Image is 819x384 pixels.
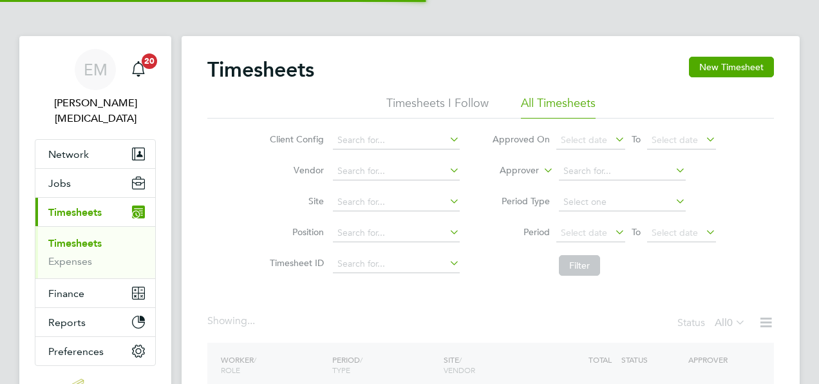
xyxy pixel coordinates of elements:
[652,134,698,146] span: Select date
[207,314,258,328] div: Showing
[521,95,596,119] li: All Timesheets
[266,195,324,207] label: Site
[142,53,157,69] span: 20
[561,134,607,146] span: Select date
[559,255,600,276] button: Filter
[652,227,698,238] span: Select date
[677,314,748,332] div: Status
[48,287,84,300] span: Finance
[689,57,774,77] button: New Timesheet
[247,314,255,327] span: ...
[35,198,155,226] button: Timesheets
[628,224,645,240] span: To
[48,345,104,358] span: Preferences
[48,255,92,267] a: Expenses
[48,237,102,249] a: Timesheets
[35,169,155,197] button: Jobs
[48,316,86,329] span: Reports
[333,162,460,180] input: Search for...
[35,337,155,365] button: Preferences
[35,49,156,126] a: EM[PERSON_NAME][MEDICAL_DATA]
[35,226,155,278] div: Timesheets
[35,279,155,307] button: Finance
[333,193,460,211] input: Search for...
[492,226,550,238] label: Period
[35,95,156,126] span: Ella Muse
[35,140,155,168] button: Network
[715,316,746,329] label: All
[628,131,645,148] span: To
[126,49,151,90] a: 20
[48,148,89,160] span: Network
[492,195,550,207] label: Period Type
[207,57,314,82] h2: Timesheets
[559,193,686,211] input: Select one
[481,164,539,177] label: Approver
[266,226,324,238] label: Position
[266,164,324,176] label: Vendor
[561,227,607,238] span: Select date
[84,61,108,78] span: EM
[492,133,550,145] label: Approved On
[333,224,460,242] input: Search for...
[48,177,71,189] span: Jobs
[333,131,460,149] input: Search for...
[727,316,733,329] span: 0
[48,206,102,218] span: Timesheets
[35,308,155,336] button: Reports
[333,255,460,273] input: Search for...
[386,95,489,119] li: Timesheets I Follow
[266,257,324,269] label: Timesheet ID
[266,133,324,145] label: Client Config
[559,162,686,180] input: Search for...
